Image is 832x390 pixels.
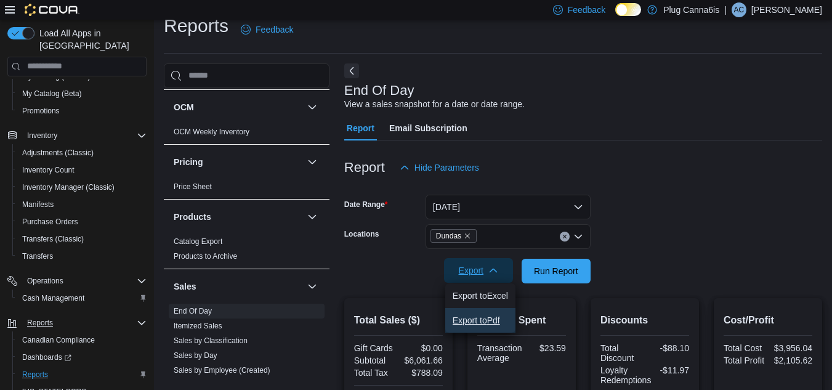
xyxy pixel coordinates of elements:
[12,213,151,230] button: Purchase Orders
[12,349,151,366] a: Dashboards
[22,274,68,288] button: Operations
[164,14,228,38] h1: Reports
[354,313,443,328] h2: Total Sales ($)
[770,355,812,365] div: $2,105.62
[305,100,320,115] button: OCM
[174,182,212,192] span: Price Sheet
[174,237,222,246] span: Catalog Export
[395,155,484,180] button: Hide Parameters
[17,350,76,365] a: Dashboards
[12,85,151,102] button: My Catalog (Beta)
[17,145,99,160] a: Adjustments (Classic)
[12,196,151,213] button: Manifests
[22,251,53,261] span: Transfers
[477,343,522,363] div: Transaction Average
[174,280,302,293] button: Sales
[17,232,89,246] a: Transfers (Classic)
[17,333,147,347] span: Canadian Compliance
[22,148,94,158] span: Adjustments (Classic)
[344,63,359,78] button: Next
[22,165,75,175] span: Inventory Count
[174,211,211,223] h3: Products
[401,368,443,378] div: $788.09
[12,331,151,349] button: Canadian Compliance
[17,86,147,101] span: My Catalog (Beta)
[17,145,147,160] span: Adjustments (Classic)
[22,370,48,380] span: Reports
[527,343,565,353] div: $23.59
[164,234,329,269] div: Products
[25,4,79,16] img: Cova
[17,104,65,118] a: Promotions
[17,214,83,229] a: Purchase Orders
[22,182,115,192] span: Inventory Manager (Classic)
[164,124,329,144] div: OCM
[401,355,443,365] div: $6,061.66
[615,3,641,16] input: Dark Mode
[17,180,147,195] span: Inventory Manager (Classic)
[27,276,63,286] span: Operations
[724,313,812,328] h2: Cost/Profit
[600,313,689,328] h2: Discounts
[174,211,302,223] button: Products
[477,313,566,328] h2: Average Spent
[174,336,248,345] a: Sales by Classification
[568,4,605,16] span: Feedback
[436,230,461,242] span: Dundas
[22,315,58,330] button: Reports
[22,293,84,303] span: Cash Management
[17,163,79,177] a: Inventory Count
[27,131,57,140] span: Inventory
[732,2,746,17] div: Amaris Cruz
[647,343,689,353] div: -$88.10
[600,343,642,363] div: Total Discount
[174,182,212,191] a: Price Sheet
[17,197,59,212] a: Manifests
[22,200,54,209] span: Manifests
[174,380,275,390] span: Sales by Employee (Tendered)
[12,144,151,161] button: Adjustments (Classic)
[22,128,62,143] button: Inventory
[174,365,270,375] span: Sales by Employee (Created)
[401,343,443,353] div: $0.00
[174,306,212,316] span: End Of Day
[414,161,479,174] span: Hide Parameters
[354,343,396,353] div: Gift Cards
[344,160,385,175] h3: Report
[12,366,151,383] button: Reports
[34,27,147,52] span: Load All Apps in [GEOGRAPHIC_DATA]
[2,127,151,144] button: Inventory
[354,368,396,378] div: Total Tax
[12,290,151,307] button: Cash Management
[344,200,388,209] label: Date Range
[12,161,151,179] button: Inventory Count
[174,251,237,261] span: Products to Archive
[305,279,320,294] button: Sales
[17,291,147,306] span: Cash Management
[2,272,151,290] button: Operations
[12,248,151,265] button: Transfers
[344,83,414,98] h3: End Of Day
[174,351,217,360] a: Sales by Day
[12,230,151,248] button: Transfers (Classic)
[573,232,583,242] button: Open list of options
[17,232,147,246] span: Transfers (Classic)
[305,155,320,169] button: Pricing
[453,291,508,301] span: Export to Excel
[17,249,147,264] span: Transfers
[344,98,525,111] div: View a sales snapshot for a date or date range.
[430,229,477,243] span: Dundas
[464,232,471,240] button: Remove Dundas from selection in this group
[17,180,119,195] a: Inventory Manager (Classic)
[17,291,89,306] a: Cash Management
[22,274,147,288] span: Operations
[534,265,578,277] span: Run Report
[751,2,822,17] p: [PERSON_NAME]
[174,156,203,168] h3: Pricing
[22,352,71,362] span: Dashboards
[17,367,147,382] span: Reports
[174,101,302,113] button: OCM
[256,23,293,36] span: Feedback
[444,258,513,283] button: Export
[22,315,147,330] span: Reports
